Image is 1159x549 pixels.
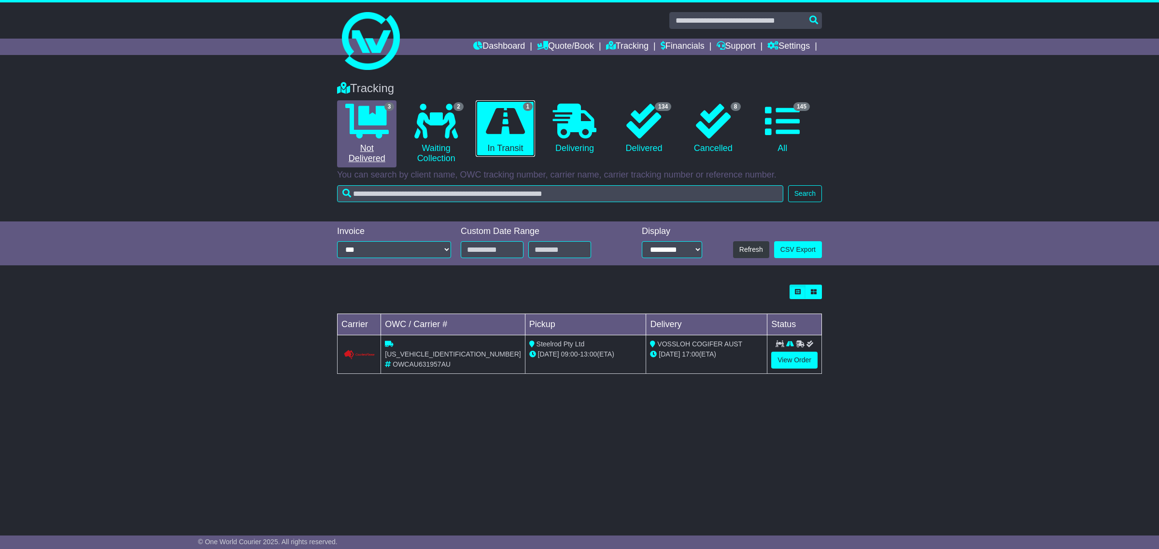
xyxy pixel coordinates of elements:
[337,100,396,167] a: 3 Not Delivered
[771,352,818,369] a: View Order
[337,226,451,237] div: Invoice
[561,350,578,358] span: 09:00
[646,314,767,335] td: Delivery
[337,170,822,180] p: You can search by client name, OWC tracking number, carrier name, carrier tracking number or refe...
[683,100,743,157] a: 8 Cancelled
[642,226,702,237] div: Display
[753,100,812,157] a: 145 All
[767,314,822,335] td: Status
[606,39,649,55] a: Tracking
[384,102,395,111] span: 3
[525,314,646,335] td: Pickup
[343,350,375,360] img: Couriers_Please.png
[473,39,525,55] a: Dashboard
[545,100,604,157] a: Delivering
[385,350,521,358] span: [US_VEHICLE_IDENTIFICATION_NUMBER]
[393,360,451,368] span: OWCAU631957AU
[338,314,381,335] td: Carrier
[537,39,594,55] a: Quote/Book
[731,102,741,111] span: 8
[717,39,756,55] a: Support
[659,350,680,358] span: [DATE]
[793,102,810,111] span: 145
[406,100,466,167] a: 2 Waiting Collection
[538,350,559,358] span: [DATE]
[788,185,822,202] button: Search
[381,314,525,335] td: OWC / Carrier #
[523,102,533,111] span: 1
[614,100,674,157] a: 134 Delivered
[537,340,585,348] span: Steelrod Pty Ltd
[453,102,464,111] span: 2
[767,39,810,55] a: Settings
[682,350,699,358] span: 17:00
[661,39,705,55] a: Financials
[655,102,671,111] span: 134
[198,538,338,546] span: © One World Courier 2025. All rights reserved.
[774,241,822,258] a: CSV Export
[657,340,742,348] span: VOSSLOH COGIFER AUST
[476,100,535,157] a: 1 In Transit
[733,241,769,258] button: Refresh
[529,349,642,359] div: - (ETA)
[580,350,597,358] span: 13:00
[650,349,763,359] div: (ETA)
[332,82,827,96] div: Tracking
[461,226,616,237] div: Custom Date Range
